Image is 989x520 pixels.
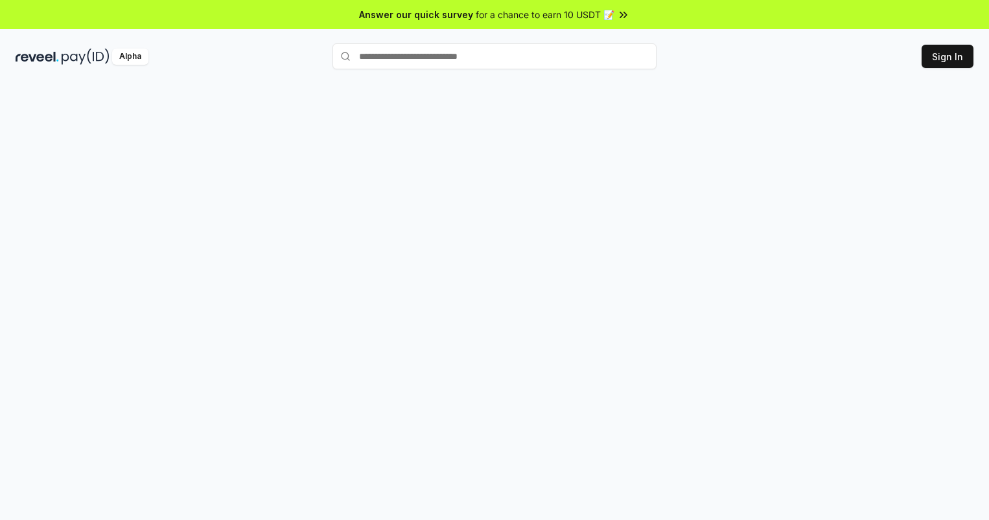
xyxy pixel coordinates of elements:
img: reveel_dark [16,49,59,65]
span: for a chance to earn 10 USDT 📝 [476,8,614,21]
button: Sign In [922,45,973,68]
span: Answer our quick survey [359,8,473,21]
img: pay_id [62,49,110,65]
div: Alpha [112,49,148,65]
